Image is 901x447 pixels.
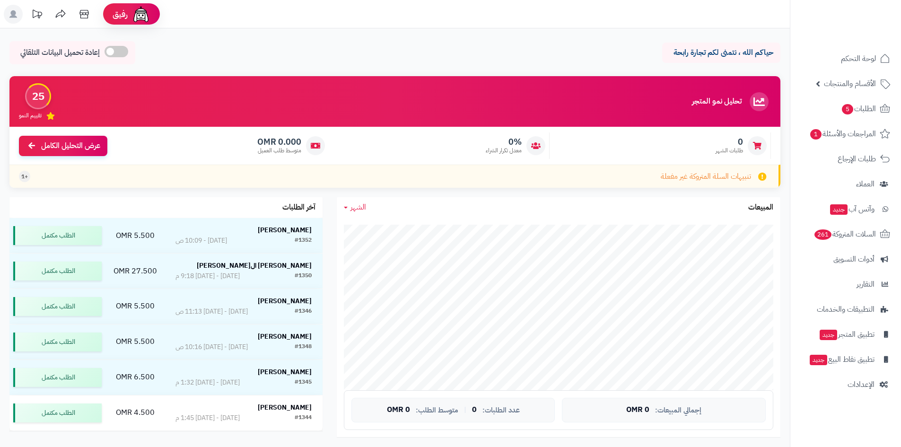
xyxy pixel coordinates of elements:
span: 261 [814,229,831,240]
a: لوحة التحكم [796,47,895,70]
strong: [PERSON_NAME] ال[PERSON_NAME] [197,261,312,271]
span: إجمالي المبيعات: [655,406,701,414]
strong: [PERSON_NAME] [258,403,312,412]
span: 5 [842,104,853,114]
div: [DATE] - 10:09 ص [175,236,227,245]
span: تطبيق المتجر [819,328,875,341]
div: الطلب مكتمل [13,262,102,280]
a: تطبيق نقاط البيعجديد [796,348,895,371]
a: طلبات الإرجاع [796,148,895,170]
strong: [PERSON_NAME] [258,332,312,342]
strong: [PERSON_NAME] [258,225,312,235]
span: تقييم النمو [19,112,42,120]
span: 0 OMR [626,406,649,414]
span: رفيق [113,9,128,20]
div: #1346 [295,307,312,316]
div: [DATE] - [DATE] 10:16 ص [175,342,248,352]
span: طلبات الشهر [716,147,743,155]
span: الطلبات [841,102,876,115]
span: إعادة تحميل البيانات التلقائي [20,47,100,58]
span: الشهر [350,202,366,213]
td: 5.500 OMR [105,324,165,359]
span: متوسط الطلب: [416,406,458,414]
div: [DATE] - [DATE] 1:32 م [175,378,240,387]
span: معدل تكرار الشراء [486,147,522,155]
div: الطلب مكتمل [13,368,102,387]
span: تنبيهات السلة المتروكة غير مفعلة [661,171,751,182]
span: 0 [472,406,477,414]
div: الطلب مكتمل [13,333,102,351]
td: 6.500 OMR [105,360,165,395]
span: 0 [716,137,743,147]
span: لوحة التحكم [841,52,876,65]
td: 5.500 OMR [105,289,165,324]
a: الطلبات5 [796,97,895,120]
span: جديد [820,330,837,340]
strong: [PERSON_NAME] [258,296,312,306]
div: #1352 [295,236,312,245]
td: 27.500 OMR [105,254,165,289]
span: طلبات الإرجاع [838,152,876,166]
div: #1345 [295,378,312,387]
a: تحديثات المنصة [25,5,49,26]
a: أدوات التسويق [796,248,895,271]
span: أدوات التسويق [833,253,875,266]
td: 4.500 OMR [105,395,165,430]
a: الشهر [344,202,366,213]
div: #1348 [295,342,312,352]
span: وآتس آب [829,202,875,216]
span: جديد [830,204,848,215]
span: 0% [486,137,522,147]
a: المراجعات والأسئلة1 [796,123,895,145]
a: التقارير [796,273,895,296]
span: تطبيق نقاط البيع [809,353,875,366]
span: 0 OMR [387,406,410,414]
strong: [PERSON_NAME] [258,367,312,377]
div: [DATE] - [DATE] 1:45 م [175,413,240,423]
h3: تحليل نمو المتجر [692,97,742,106]
h3: آخر الطلبات [282,203,315,212]
span: السلات المتروكة [814,228,876,241]
a: عرض التحليل الكامل [19,136,107,156]
span: الأقسام والمنتجات [824,77,876,90]
span: متوسط طلب العميل [257,147,301,155]
div: الطلب مكتمل [13,297,102,316]
span: التطبيقات والخدمات [817,303,875,316]
span: عدد الطلبات: [482,406,520,414]
span: المراجعات والأسئلة [809,127,876,140]
span: التقارير [857,278,875,291]
a: السلات المتروكة261 [796,223,895,245]
div: #1344 [295,413,312,423]
div: الطلب مكتمل [13,226,102,245]
span: 1 [810,129,822,140]
td: 5.500 OMR [105,218,165,253]
div: الطلب مكتمل [13,403,102,422]
span: 0.000 OMR [257,137,301,147]
span: الإعدادات [848,378,875,391]
img: ai-face.png [131,5,150,24]
span: +1 [21,173,28,181]
a: تطبيق المتجرجديد [796,323,895,346]
a: التطبيقات والخدمات [796,298,895,321]
a: العملاء [796,173,895,195]
div: #1350 [295,272,312,281]
p: حياكم الله ، نتمنى لكم تجارة رابحة [669,47,773,58]
span: | [464,406,466,413]
a: وآتس آبجديد [796,198,895,220]
div: [DATE] - [DATE] 11:13 ص [175,307,248,316]
h3: المبيعات [748,203,773,212]
span: عرض التحليل الكامل [41,140,100,151]
span: العملاء [856,177,875,191]
div: [DATE] - [DATE] 9:18 م [175,272,240,281]
a: الإعدادات [796,373,895,396]
span: جديد [810,355,827,365]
